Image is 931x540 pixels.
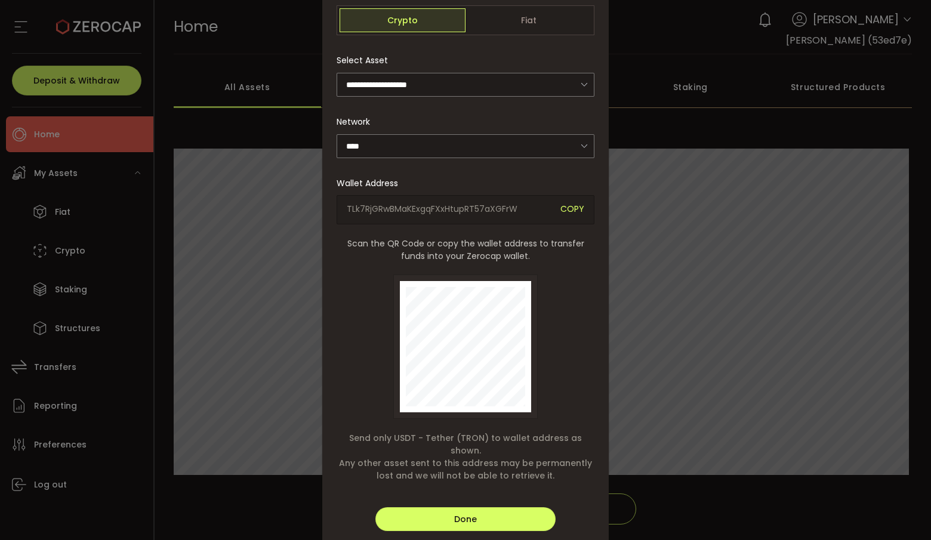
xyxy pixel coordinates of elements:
span: Done [454,513,477,525]
button: Done [375,507,556,531]
label: Network [337,116,377,128]
span: Fiat [465,8,591,32]
span: Send only USDT - Tether (TRON) to wallet address as shown. [337,432,594,457]
label: Wallet Address [337,177,405,189]
span: Crypto [340,8,465,32]
span: TLk7RjGRwBMaKExgqFXxHtupRT57aXGFrW [347,203,551,217]
span: Scan the QR Code or copy the wallet address to transfer funds into your Zerocap wallet. [337,237,594,263]
label: Select Asset [337,54,395,66]
span: Any other asset sent to this address may be permanently lost and we will not be able to retrieve it. [337,457,594,482]
iframe: Chat Widget [792,411,931,540]
span: COPY [560,203,584,217]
